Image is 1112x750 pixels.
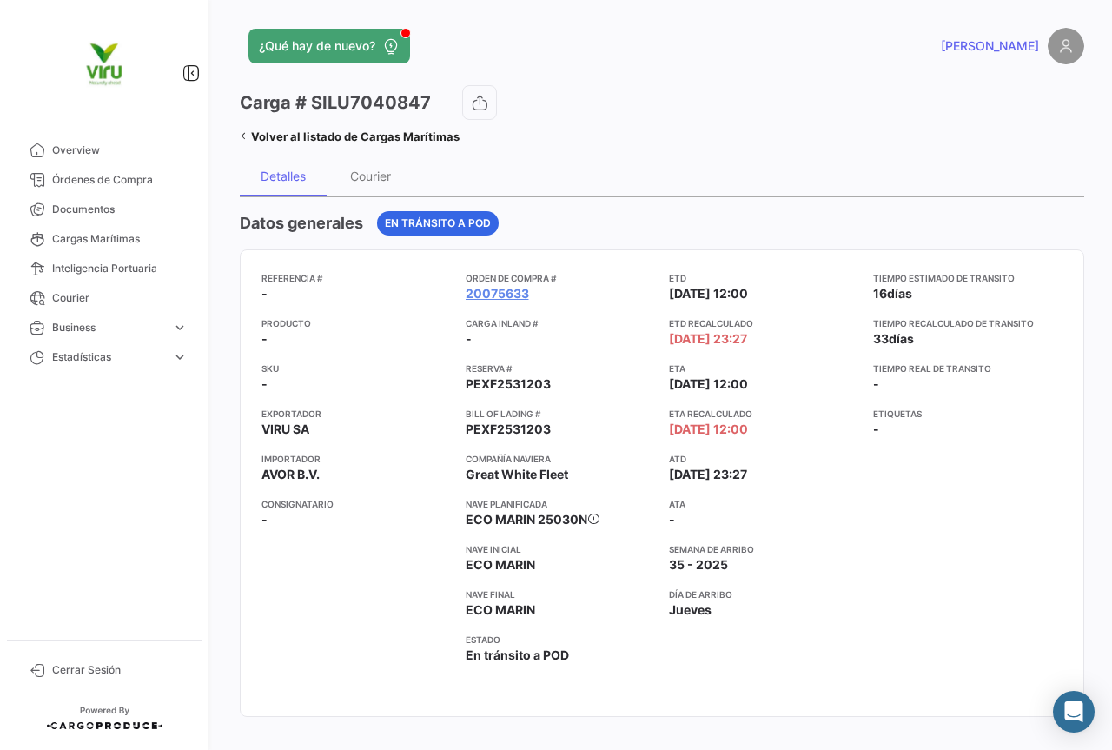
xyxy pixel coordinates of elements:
span: ECO MARIN [466,601,535,619]
app-card-info-title: Importador [261,452,452,466]
span: [DATE] 23:27 [669,330,747,348]
div: Detalles [261,169,306,183]
span: ¿Qué hay de nuevo? [259,37,375,55]
span: 16 [873,286,887,301]
app-card-info-title: SKU [261,362,452,375]
span: 33 [873,331,889,346]
span: expand_more [172,320,188,335]
span: AVOR B.V. [261,466,320,483]
span: Estadísticas [52,349,165,365]
span: [DATE] 12:00 [669,285,748,302]
span: Jueves [669,601,712,619]
app-card-info-title: Carga inland # [466,316,656,330]
img: placeholder-user.png [1048,28,1084,64]
a: Volver al listado de Cargas Marítimas [240,124,460,149]
span: expand_more [172,349,188,365]
span: - [873,376,879,391]
span: [DATE] 23:27 [669,466,747,483]
span: - [873,421,879,438]
span: 35 - 2025 [669,556,728,574]
a: 20075633 [466,285,529,302]
span: - [261,285,268,302]
app-card-info-title: Tiempo real de transito [873,362,1063,375]
app-card-info-title: Semana de Arribo [669,542,859,556]
div: Abrir Intercom Messenger [1053,691,1095,733]
span: ECO MARIN [466,556,535,574]
span: Courier [52,290,188,306]
img: viru.png [61,21,148,108]
span: [DATE] 12:00 [669,421,748,438]
span: Cargas Marítimas [52,231,188,247]
app-card-info-title: Exportador [261,407,452,421]
span: Documentos [52,202,188,217]
h3: Carga # SILU7040847 [240,90,431,115]
span: Inteligencia Portuaria [52,261,188,276]
app-card-info-title: ATD [669,452,859,466]
a: Overview [14,136,195,165]
div: Courier [350,169,391,183]
span: Business [52,320,165,335]
span: En tránsito a POD [466,647,569,664]
span: Overview [52,143,188,158]
span: [DATE] 12:00 [669,375,748,393]
app-card-info-title: Etiquetas [873,407,1063,421]
span: - [466,330,472,348]
app-card-info-title: Nave final [466,587,656,601]
app-card-info-title: Bill of Lading # [466,407,656,421]
span: - [261,330,268,348]
a: Courier [14,283,195,313]
app-card-info-title: Nave inicial [466,542,656,556]
app-card-info-title: ETA Recalculado [669,407,859,421]
span: Great White Fleet [466,466,568,483]
button: ¿Qué hay de nuevo? [248,29,410,63]
span: - [261,375,268,393]
app-card-info-title: Consignatario [261,497,452,511]
app-card-info-title: ETD [669,271,859,285]
app-card-info-title: Estado [466,633,656,647]
span: ECO MARIN 25030N [466,512,587,527]
app-card-info-title: Orden de Compra # [466,271,656,285]
a: Órdenes de Compra [14,165,195,195]
span: Órdenes de Compra [52,172,188,188]
app-card-info-title: ETA [669,362,859,375]
span: - [669,511,675,528]
app-card-info-title: Referencia # [261,271,452,285]
app-card-info-title: Día de Arribo [669,587,859,601]
app-card-info-title: Reserva # [466,362,656,375]
h4: Datos generales [240,211,363,236]
span: Cerrar Sesión [52,662,188,678]
span: días [887,286,912,301]
a: Inteligencia Portuaria [14,254,195,283]
app-card-info-title: Compañía naviera [466,452,656,466]
span: PEXF2531203 [466,375,551,393]
app-card-info-title: Tiempo estimado de transito [873,271,1063,285]
app-card-info-title: ETD Recalculado [669,316,859,330]
span: PEXF2531203 [466,421,551,438]
span: En tránsito a POD [385,216,491,231]
span: [PERSON_NAME] [941,37,1039,55]
span: VIRU SA [261,421,309,438]
span: días [889,331,914,346]
app-card-info-title: ATA [669,497,859,511]
a: Cargas Marítimas [14,224,195,254]
app-card-info-title: Nave planificada [466,497,656,511]
app-card-info-title: Producto [261,316,452,330]
app-card-info-title: Tiempo recalculado de transito [873,316,1063,330]
span: - [261,511,268,528]
a: Documentos [14,195,195,224]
